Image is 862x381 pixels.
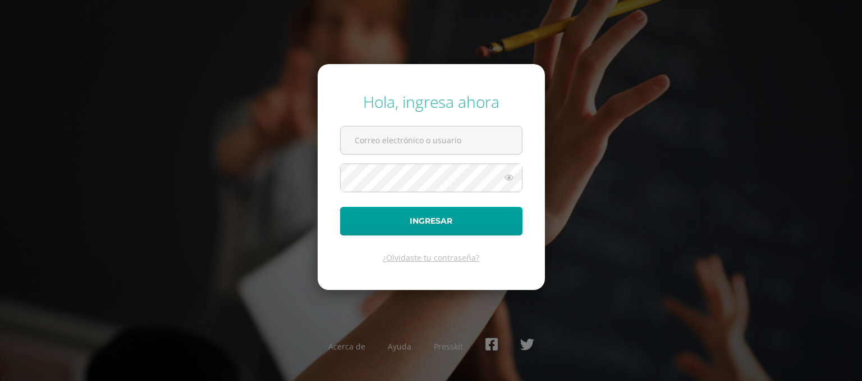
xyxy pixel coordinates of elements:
[340,207,522,235] button: Ingresar
[383,252,479,263] a: ¿Olvidaste tu contraseña?
[328,341,365,352] a: Acerca de
[341,126,522,154] input: Correo electrónico o usuario
[340,91,522,112] div: Hola, ingresa ahora
[388,341,411,352] a: Ayuda
[434,341,463,352] a: Presskit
